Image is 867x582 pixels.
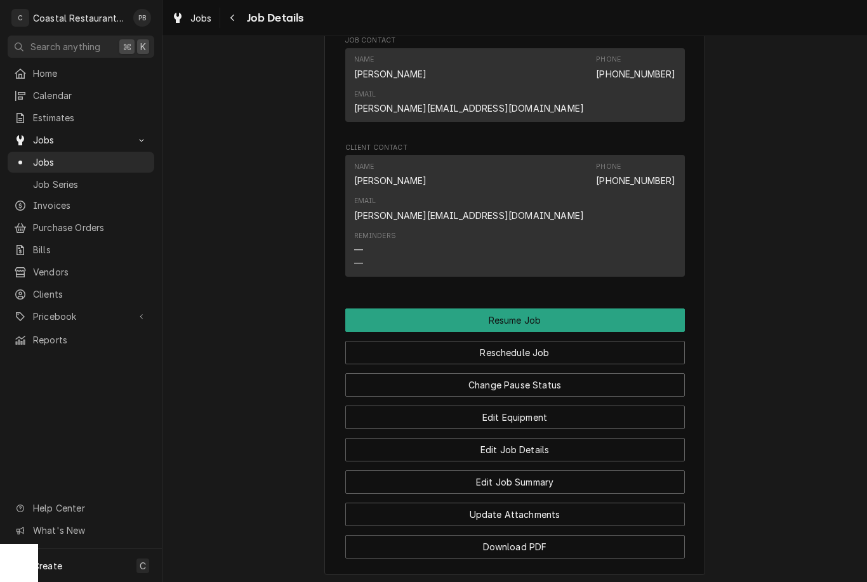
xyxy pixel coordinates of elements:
button: Edit Job Summary [345,470,685,494]
div: C [11,9,29,27]
div: Job Contact List [345,48,685,128]
div: Email [354,196,585,222]
span: Jobs [33,155,148,169]
span: ⌘ [122,40,131,53]
a: [PHONE_NUMBER] [596,69,675,79]
span: Bills [33,243,148,256]
span: Job Contact [345,36,685,46]
span: C [140,559,146,572]
span: Jobs [190,11,212,25]
a: Clients [8,284,154,305]
div: Email [354,89,376,100]
div: Name [354,55,427,80]
span: Invoices [33,199,148,212]
div: Name [354,162,374,172]
span: Reports [33,333,148,347]
span: Job Details [243,10,304,27]
span: K [140,40,146,53]
a: Jobs [166,8,217,29]
div: — [354,256,363,270]
button: Change Pause Status [345,373,685,397]
div: Button Group Row [345,461,685,494]
div: Name [354,162,427,187]
button: Edit Job Details [345,438,685,461]
a: [PERSON_NAME][EMAIL_ADDRESS][DOMAIN_NAME] [354,103,585,114]
a: Go to Jobs [8,129,154,150]
span: Home [33,67,148,80]
div: Button Group Row [345,364,685,397]
span: Help Center [33,501,147,515]
a: Home [8,63,154,84]
div: Name [354,55,374,65]
a: Go to What's New [8,520,154,541]
div: [PERSON_NAME] [354,67,427,81]
div: Client Contact [345,143,685,282]
div: Job Contact [345,36,685,127]
a: Vendors [8,261,154,282]
div: Email [354,89,585,115]
button: Navigate back [223,8,243,28]
a: Invoices [8,195,154,216]
div: Contact [345,48,685,122]
button: Edit Equipment [345,406,685,429]
button: Resume Job [345,308,685,332]
div: Button Group Row [345,429,685,461]
span: Search anything [30,40,100,53]
div: Reminders [354,231,396,241]
div: Button Group Row [345,526,685,559]
div: Button Group [345,308,685,559]
a: [PHONE_NUMBER] [596,175,675,186]
button: Download PDF [345,535,685,559]
a: [PERSON_NAME][EMAIL_ADDRESS][DOMAIN_NAME] [354,210,585,221]
span: Jobs [33,133,129,147]
div: Button Group Row [345,332,685,364]
div: Button Group Row [345,397,685,429]
span: Create [33,560,62,571]
a: Purchase Orders [8,217,154,238]
span: What's New [33,524,147,537]
span: Job Series [33,178,148,191]
div: [PERSON_NAME] [354,174,427,187]
div: Phone [596,162,675,187]
a: Calendar [8,85,154,106]
a: Job Series [8,174,154,195]
span: Estimates [33,111,148,124]
span: Vendors [33,265,148,279]
div: Phone [596,55,675,80]
span: Client Contact [345,143,685,153]
a: Jobs [8,152,154,173]
div: Client Contact List [345,155,685,282]
div: Phill Blush's Avatar [133,9,151,27]
button: Reschedule Job [345,341,685,364]
a: Estimates [8,107,154,128]
a: Bills [8,239,154,260]
div: Phone [596,55,621,65]
div: Phone [596,162,621,172]
a: Go to Pricebook [8,306,154,327]
div: Contact [345,155,685,276]
div: Button Group Row [345,308,685,332]
span: Calendar [33,89,148,102]
div: Email [354,196,376,206]
a: Reports [8,329,154,350]
button: Search anything⌘K [8,36,154,58]
button: Update Attachments [345,503,685,526]
span: Clients [33,288,148,301]
div: Button Group Row [345,494,685,526]
a: Go to Help Center [8,498,154,519]
span: Purchase Orders [33,221,148,234]
div: PB [133,9,151,27]
div: Coastal Restaurant Repair [33,11,126,25]
div: — [354,243,363,256]
div: Reminders [354,231,396,270]
span: Pricebook [33,310,129,323]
